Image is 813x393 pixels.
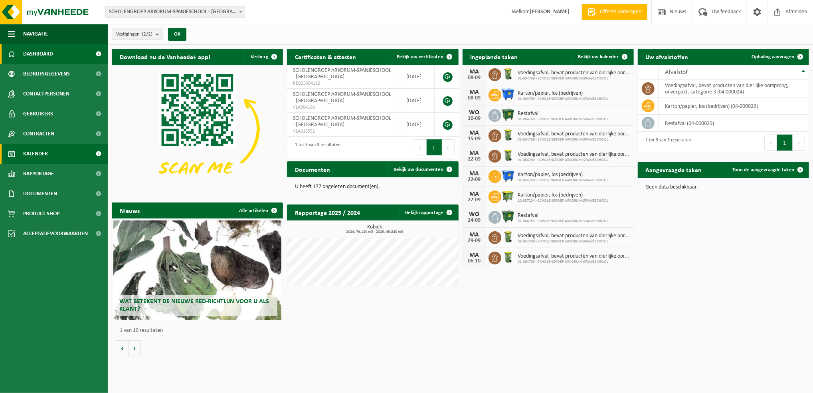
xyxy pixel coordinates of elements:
[287,204,368,220] h2: Rapportage 2025 / 2024
[467,238,483,244] div: 29-09
[501,87,515,101] img: WB-1100-HPE-BE-01
[501,189,515,203] img: WB-1100-HPE-GN-50
[293,91,391,104] span: SCHOLENGROEP ARKORUM-SPANJESCHOOL - [GEOGRAPHIC_DATA]
[23,104,53,124] span: Gebruikers
[518,172,609,178] span: Karton/papier, los (bedrijven)
[23,24,48,44] span: Navigatie
[293,80,394,87] span: RED25004110
[518,137,630,142] span: 01-064769 - SCHOLENGROEP ARKORUM-SPANJESCHOOL
[642,134,691,151] div: 1 tot 3 van 3 resultaten
[467,197,483,203] div: 22-09
[295,184,450,190] p: U heeft 177 ongelezen document(en).
[659,115,809,132] td: restafval (04-000029)
[501,250,515,264] img: WB-0140-HPE-GN-50
[23,84,69,104] span: Contactpersonen
[572,49,633,65] a: Bekijk uw kalender
[646,185,801,190] p: Geen data beschikbaar.
[659,80,809,97] td: voedingsafval, bevat producten van dierlijke oorsprong, onverpakt, categorie 3 (04-000024)
[745,49,808,65] a: Ophaling aanvragen
[391,49,458,65] a: Bekijk uw certificaten
[501,108,515,121] img: WB-1100-HPE-GN-01
[518,111,609,117] span: Restafval
[116,340,129,356] button: Vorige
[394,167,444,172] span: Bekijk uw documenten
[518,239,630,244] span: 01-064769 - SCHOLENGROEP ARKORUM-SPANJESCHOOL
[287,161,338,177] h2: Documenten
[467,191,483,197] div: MA
[530,9,570,15] strong: [PERSON_NAME]
[293,104,394,111] span: VLA904168
[142,32,152,37] count: (2/2)
[467,171,483,177] div: MA
[467,89,483,95] div: MA
[578,54,619,60] span: Bekijk uw kalender
[518,260,630,264] span: 01-064769 - SCHOLENGROEP ARKORUM-SPANJESCHOOL
[582,4,647,20] a: Offerte aanvragen
[467,252,483,258] div: MA
[518,198,609,203] span: 10-837204 - SCHOLENGROEP ARKORUM-SPANJESCHOOL
[467,177,483,183] div: 22-09
[291,230,458,234] span: 2024: 76,120 m3 - 2025: 45,840 m3
[518,158,630,163] span: 01-064769 - SCHOLENGROEP ARKORUM-SPANJESCHOOL
[518,151,630,158] span: Voedingsafval, bevat producten van dierlijke oorsprong, onverpakt, categorie 3
[752,54,794,60] span: Ophaling aanvragen
[119,298,269,312] span: Wat betekent de nieuwe RED-richtlijn voor u als klant?
[764,135,777,151] button: Previous
[518,192,609,198] span: Karton/papier, los (bedrijven)
[467,130,483,136] div: MA
[777,135,793,151] button: 1
[23,204,59,224] span: Product Shop
[501,67,515,81] img: WB-0140-HPE-GN-50
[518,178,609,183] span: 01-064769 - SCHOLENGROEP ARKORUM-SPANJESCHOOL
[112,202,148,218] h2: Nieuws
[414,139,427,155] button: Previous
[400,113,435,137] td: [DATE]
[467,218,483,223] div: 24-09
[501,210,515,223] img: WB-1100-HPE-GN-01
[112,49,218,64] h2: Download nu de Vanheede+ app!
[467,258,483,264] div: 06-10
[467,95,483,101] div: 08-09
[116,28,152,40] span: Vestigingen
[518,97,609,101] span: 01-064769 - SCHOLENGROEP ARKORUM-SPANJESCHOOL
[518,233,630,239] span: Voedingsafval, bevat producten van dierlijke oorsprong, onverpakt, categorie 3
[518,117,609,122] span: 01-064769 - SCHOLENGROEP ARKORUM-SPANJESCHOOL
[23,224,88,244] span: Acceptatievoorwaarden
[399,204,458,220] a: Bekijk rapportage
[400,65,435,89] td: [DATE]
[388,161,458,177] a: Bekijk uw documenten
[518,212,609,219] span: Restafval
[23,184,57,204] span: Documenten
[467,116,483,121] div: 10-09
[120,328,279,333] p: 1 van 10 resultaten
[501,149,515,162] img: WB-0140-HPE-GN-50
[463,49,526,64] h2: Ingeplande taken
[23,164,54,184] span: Rapportage
[129,340,141,356] button: Volgende
[467,150,483,157] div: MA
[233,202,282,218] a: Alle artikelen
[638,49,696,64] h2: Uw afvalstoffen
[501,169,515,183] img: WB-1100-HPE-BE-01
[168,28,186,41] button: OK
[467,232,483,238] div: MA
[105,6,245,18] span: SCHOLENGROEP ARKORUM-SPANJESCHOOL - ROESELARE
[732,167,794,173] span: Toon de aangevraagde taken
[598,8,643,16] span: Offerte aanvragen
[518,253,630,260] span: Voedingsafval, bevat producten van dierlijke oorsprong, onverpakt, categorie 3
[397,54,444,60] span: Bekijk uw certificaten
[112,65,283,193] img: Download de VHEPlus App
[442,139,455,155] button: Next
[518,76,630,81] span: 01-064769 - SCHOLENGROEP ARKORUM-SPANJESCHOOL
[112,28,163,40] button: Vestigingen(2/2)
[287,49,364,64] h2: Certificaten & attesten
[726,162,808,178] a: Toon de aangevraagde taken
[518,219,609,224] span: 01-064769 - SCHOLENGROEP ARKORUM-SPANJESCHOOL
[291,224,458,234] h3: Kubiek
[501,128,515,142] img: WB-0140-HPE-GN-50
[467,69,483,75] div: MA
[501,230,515,244] img: WB-0140-HPE-GN-50
[23,64,70,84] span: Bedrijfsgegevens
[467,136,483,142] div: 15-09
[106,6,245,18] span: SCHOLENGROEP ARKORUM-SPANJESCHOOL - ROESELARE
